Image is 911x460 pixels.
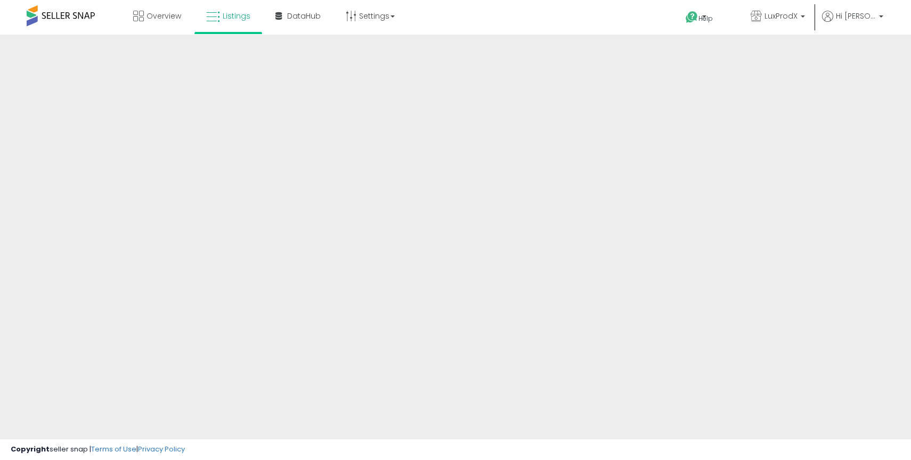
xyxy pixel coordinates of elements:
[836,11,876,21] span: Hi [PERSON_NAME]
[822,11,883,35] a: Hi [PERSON_NAME]
[91,444,136,454] a: Terms of Use
[11,444,50,454] strong: Copyright
[223,11,250,21] span: Listings
[764,11,798,21] span: LuxProdX
[698,14,713,23] span: Help
[287,11,321,21] span: DataHub
[685,11,698,24] i: Get Help
[11,445,185,455] div: seller snap | |
[138,444,185,454] a: Privacy Policy
[677,3,734,35] a: Help
[147,11,181,21] span: Overview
